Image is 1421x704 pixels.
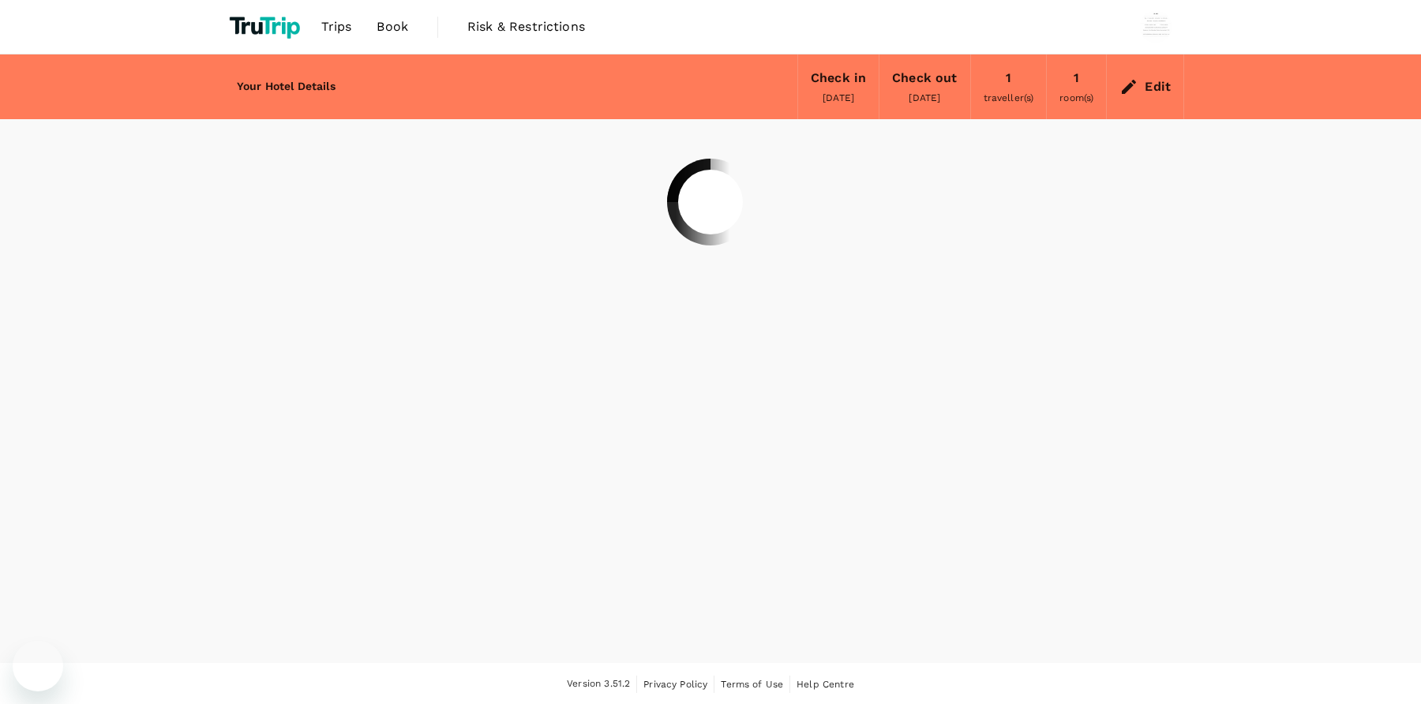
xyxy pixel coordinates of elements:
a: Terms of Use [721,676,783,693]
h6: Your Hotel Details [237,78,336,95]
img: Wisnu Wiranata [1140,11,1172,43]
img: TruTrip logo [224,9,309,44]
div: Check in [811,67,866,89]
span: Trips [321,17,352,36]
div: 1 [1074,67,1079,89]
span: [DATE] [909,92,940,103]
div: Check out [892,67,957,89]
a: Privacy Policy [643,676,707,693]
span: Risk & Restrictions [467,17,585,36]
span: Privacy Policy [643,679,707,690]
span: Help Centre [797,679,854,690]
span: Book [377,17,408,36]
span: traveller(s) [984,92,1034,103]
span: room(s) [1059,92,1093,103]
span: Version 3.51.2 [567,676,630,692]
iframe: Button to launch messaging window [13,641,63,691]
a: Help Centre [797,676,854,693]
span: [DATE] [823,92,854,103]
span: Terms of Use [721,679,783,690]
div: 1 [1006,67,1011,89]
div: Edit [1145,76,1171,98]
